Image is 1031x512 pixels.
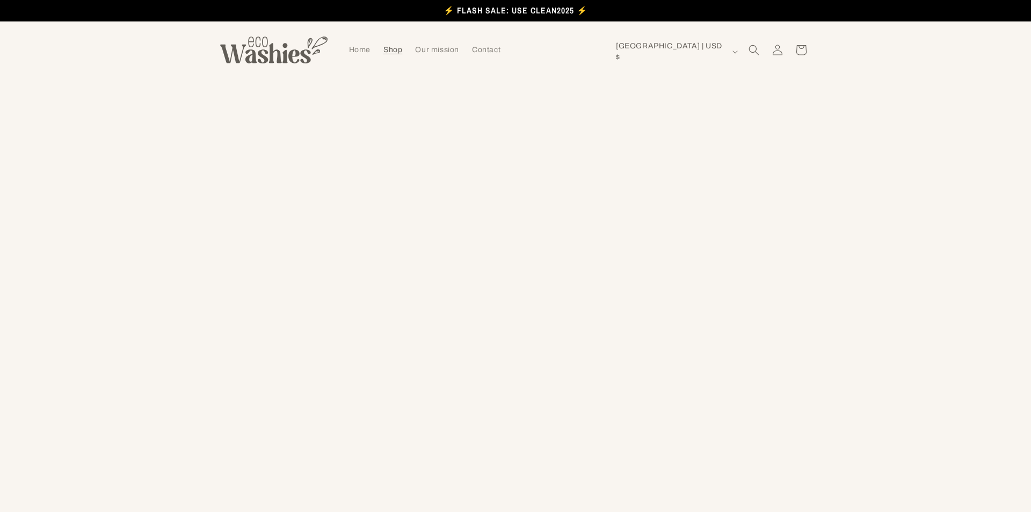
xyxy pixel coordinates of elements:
[383,45,402,55] span: Shop
[377,39,409,61] a: Shop
[415,45,459,55] span: Our mission
[409,39,466,61] a: Our mission
[742,38,766,62] summary: Search
[444,5,587,16] span: ⚡️ FLASH SALE: USE CLEAN2025 ⚡️
[220,37,328,63] img: Eco Washies
[609,41,742,62] button: [GEOGRAPHIC_DATA] | USD $
[466,39,507,61] a: Contact
[343,39,377,61] a: Home
[216,32,332,67] a: Eco Washies
[472,45,500,55] span: Contact
[349,45,371,55] span: Home
[616,40,728,63] span: [GEOGRAPHIC_DATA] | USD $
